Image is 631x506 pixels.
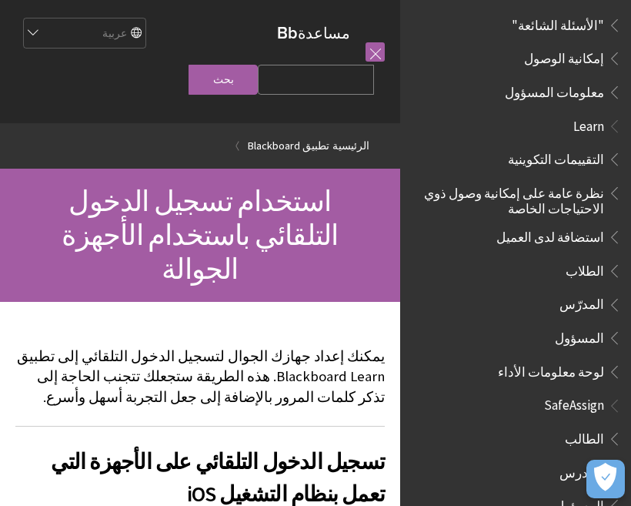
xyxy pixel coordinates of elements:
span: المسؤول [555,325,604,346]
span: المدرّس [559,292,604,313]
span: نظرة عامة على إمكانية وصول ذوي الاحتياجات الخاصة [419,180,604,216]
span: استضافة لدى العميل [496,224,604,245]
select: Site Language Selector [22,18,145,49]
span: الطلاب [566,258,604,279]
span: "الأسئلة الشائعة" [512,12,604,33]
button: فتح التفضيلات [586,460,625,498]
span: التقييمات التكوينية [508,146,604,167]
span: Learn [573,113,604,134]
nav: Book outline for Blackboard Learn Help [409,113,622,385]
a: مساعدةBb [277,23,350,42]
span: SafeAssign [544,393,604,414]
span: المدرس [559,460,604,481]
span: لوحة معلومات الأداء [498,359,604,380]
a: الرئيسية [332,136,369,156]
p: يمكنك إعداد جهازك الجوال لتسجيل الدخول التلقائي إلى تطبيق Blackboard Learn. هذه الطريقة ستجعلك تت... [15,347,385,407]
strong: Bb [277,23,298,43]
span: معلومات المسؤول [505,79,604,100]
a: تطبيق Blackboard [248,136,329,156]
span: الطالب [565,426,604,447]
input: بحث [189,65,258,95]
span: إمكانية الوصول [524,45,604,66]
span: استخدام تسجيل الدخول التلقائي باستخدام الأجهزة الجوالة [62,183,338,287]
